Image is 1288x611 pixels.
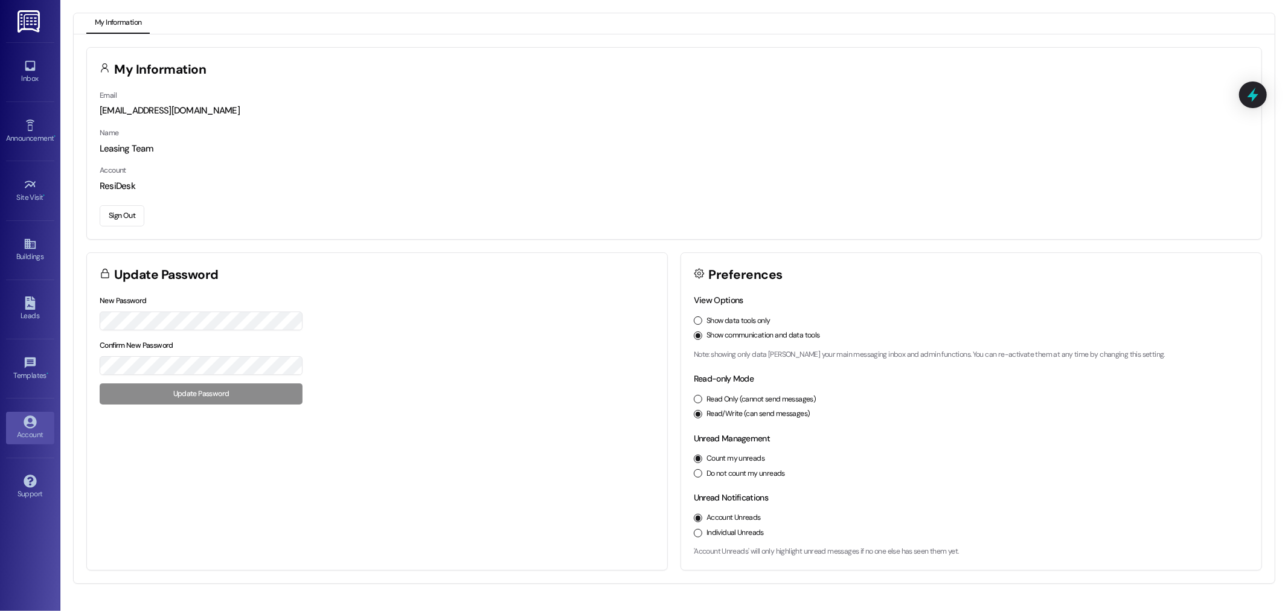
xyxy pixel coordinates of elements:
label: Read-only Mode [694,373,754,384]
label: Show data tools only [706,316,771,327]
a: Support [6,471,54,504]
label: Individual Unreads [706,528,764,539]
label: Read/Write (can send messages) [706,409,810,420]
span: • [54,132,56,141]
label: View Options [694,295,743,305]
label: Account [100,165,126,175]
label: Confirm New Password [100,341,173,350]
a: Buildings [6,234,54,266]
a: Templates • [6,353,54,385]
button: My Information [86,13,150,34]
label: Account Unreads [706,513,761,523]
button: Sign Out [100,205,144,226]
a: Site Visit • [6,174,54,207]
label: Read Only (cannot send messages) [706,394,816,405]
a: Leads [6,293,54,325]
p: Note: showing only data [PERSON_NAME] your main messaging inbox and admin functions. You can re-a... [694,350,1249,360]
label: Unread Management [694,433,770,444]
label: Unread Notifications [694,492,768,503]
a: Inbox [6,56,54,88]
label: Name [100,128,119,138]
div: Leasing Team [100,142,1249,155]
span: • [46,369,48,378]
h3: Update Password [115,269,219,281]
div: ResiDesk [100,180,1249,193]
h3: My Information [115,63,207,76]
span: • [43,191,45,200]
label: Count my unreads [706,453,764,464]
label: Do not count my unreads [706,469,785,479]
div: [EMAIL_ADDRESS][DOMAIN_NAME] [100,104,1249,117]
label: Email [100,91,117,100]
p: 'Account Unreads' will only highlight unread messages if no one else has seen them yet. [694,546,1249,557]
a: Account [6,412,54,444]
label: New Password [100,296,147,305]
h3: Preferences [709,269,783,281]
label: Show communication and data tools [706,330,820,341]
img: ResiDesk Logo [18,10,42,33]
